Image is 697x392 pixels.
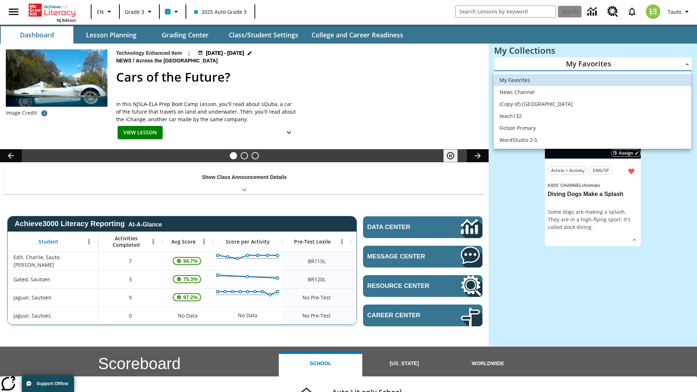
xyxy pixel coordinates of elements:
li: News Channel [494,86,691,98]
li: teach132 [494,110,691,122]
li: WordStudio 2-5 [494,134,691,146]
li: Fiction Primary [494,122,691,134]
li: (Copy of) [GEOGRAPHIC_DATA] [494,98,691,110]
li: My Favorites [494,74,691,86]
